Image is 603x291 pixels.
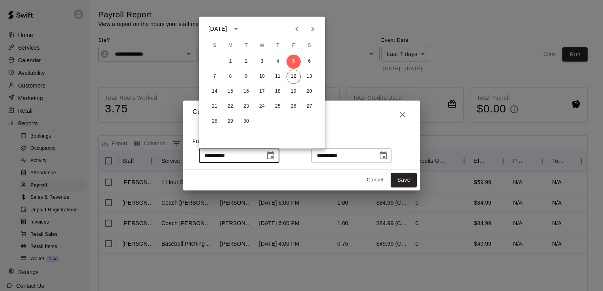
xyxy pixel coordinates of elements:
span: From Date [193,139,219,144]
button: Next month [305,21,320,37]
button: 26 [287,99,301,114]
span: Wednesday [255,38,269,54]
button: 29 [223,114,238,129]
button: 25 [271,99,285,114]
button: Cancel [362,174,388,186]
button: 12 [287,69,301,84]
button: 11 [271,69,285,84]
button: 28 [208,114,222,129]
button: 21 [208,99,222,114]
button: 9 [239,69,253,84]
button: Close [395,107,410,123]
button: 30 [239,114,253,129]
button: 22 [223,99,238,114]
span: Saturday [302,38,316,54]
button: Choose date, selected date is Sep 5, 2025 [263,148,279,164]
button: 10 [255,69,269,84]
button: 6 [302,54,316,69]
button: 16 [239,84,253,99]
button: Choose date, selected date is Sep 12, 2025 [375,148,391,164]
button: 23 [239,99,253,114]
h2: Custom Event Date [183,101,420,129]
button: 20 [302,84,316,99]
span: Friday [287,38,301,54]
button: 13 [302,69,316,84]
button: calendar view is open, switch to year view [229,22,243,35]
button: 14 [208,84,222,99]
button: 18 [271,84,285,99]
span: Sunday [208,38,222,54]
button: 19 [287,84,301,99]
div: [DATE] [208,25,227,33]
span: Tuesday [239,38,253,54]
button: Previous month [289,21,305,37]
button: 24 [255,99,269,114]
button: 17 [255,84,269,99]
button: 7 [208,69,222,84]
button: 15 [223,84,238,99]
button: 1 [223,54,238,69]
button: 4 [271,54,285,69]
button: 27 [302,99,316,114]
button: Save [391,173,417,187]
button: 3 [255,54,269,69]
button: 8 [223,69,238,84]
button: 5 [287,54,301,69]
span: Monday [223,38,238,54]
span: Thursday [271,38,285,54]
button: 2 [239,54,253,69]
